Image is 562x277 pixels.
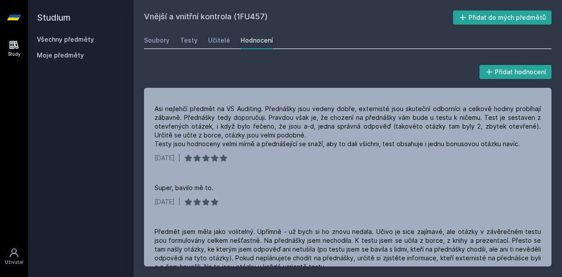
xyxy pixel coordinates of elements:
[144,36,169,45] div: Soubory
[37,36,94,43] a: Všechny předměty
[178,154,180,162] div: |
[2,243,26,270] a: Uživatel
[144,11,453,25] h2: Vnější a vnitřní kontrola (1FU457)
[155,183,213,192] div: Super, bavilo mě to.
[180,32,198,49] a: Testy
[155,154,175,162] div: [DATE]
[178,198,180,206] div: |
[241,36,273,45] div: Hodnocení
[208,32,230,49] a: Učitelé
[144,32,169,49] a: Soubory
[2,35,26,62] a: Study
[180,36,198,45] div: Testy
[155,104,541,148] div: Asi nejlehčí předmět na VS Auditing. Přednášky jsou vedeny dobře, externisté jsou skuteční odborn...
[479,65,552,79] button: Přidat hodnocení
[208,36,230,45] div: Učitelé
[37,51,84,60] span: Moje předměty
[155,198,175,206] div: [DATE]
[453,11,552,25] button: Přidat do mých předmětů
[5,259,23,266] div: Uživatel
[241,32,273,49] a: Hodnocení
[155,227,541,271] div: Předmět jsem měla jako volitelný. Upřímně - už bych si ho znovu nedala. Učivo je sice zajímavé, a...
[8,51,21,58] div: Study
